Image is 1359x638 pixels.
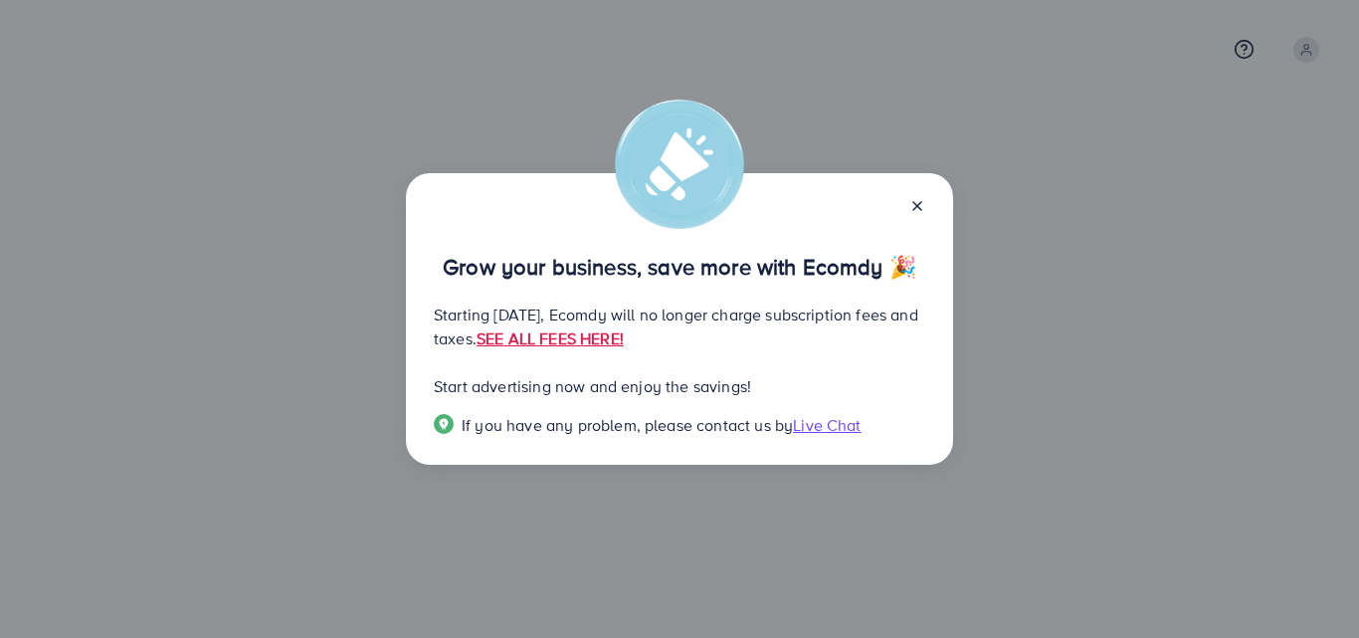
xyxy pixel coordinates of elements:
p: Starting [DATE], Ecomdy will no longer charge subscription fees and taxes. [434,303,925,350]
p: Start advertising now and enjoy the savings! [434,374,925,398]
span: If you have any problem, please contact us by [462,414,793,436]
a: SEE ALL FEES HERE! [477,327,624,349]
p: Grow your business, save more with Ecomdy 🎉 [434,255,925,279]
span: Live Chat [793,414,861,436]
img: Popup guide [434,414,454,434]
img: alert [615,100,744,229]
